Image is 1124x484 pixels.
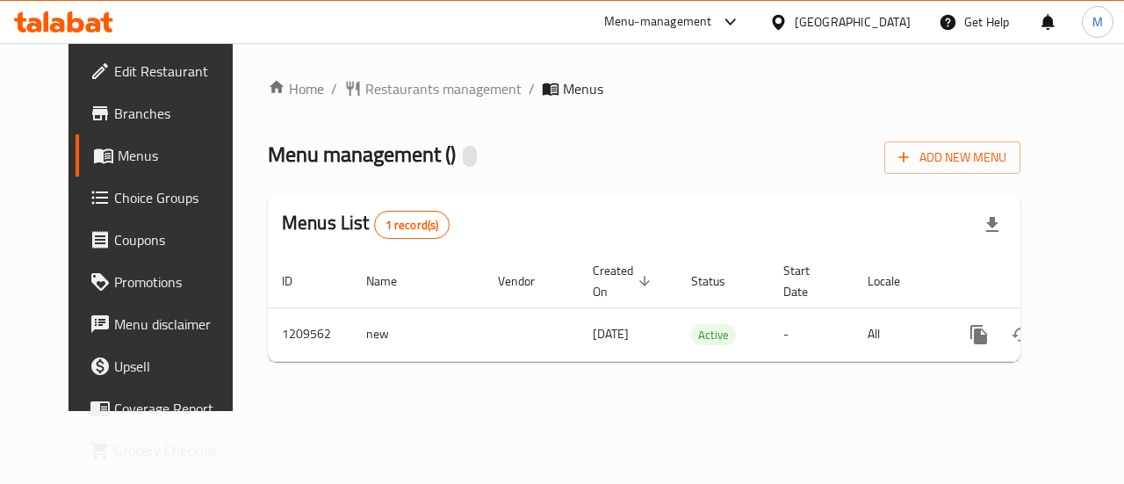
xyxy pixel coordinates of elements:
[691,324,736,345] div: Active
[76,430,256,472] a: Grocery Checklist
[114,314,242,335] span: Menu disclaimer
[76,303,256,345] a: Menu disclaimer
[76,134,256,177] a: Menus
[366,271,420,292] span: Name
[783,260,832,302] span: Start Date
[854,307,944,361] td: All
[114,271,242,293] span: Promotions
[769,307,854,361] td: -
[593,260,656,302] span: Created On
[76,50,256,92] a: Edit Restaurant
[268,78,324,99] a: Home
[114,103,242,124] span: Branches
[331,78,337,99] li: /
[76,177,256,219] a: Choice Groups
[374,211,450,239] div: Total records count
[268,78,1020,99] nav: breadcrumb
[344,78,522,99] a: Restaurants management
[375,217,450,234] span: 1 record(s)
[958,314,1000,356] button: more
[76,92,256,134] a: Branches
[884,141,1020,174] button: Add New Menu
[76,219,256,261] a: Coupons
[604,11,712,33] div: Menu-management
[76,387,256,430] a: Coverage Report
[795,12,911,32] div: [GEOGRAPHIC_DATA]
[1000,314,1042,356] button: Change Status
[1092,12,1103,32] span: M
[268,134,456,174] span: Menu management ( )
[118,145,242,166] span: Menus
[898,147,1006,169] span: Add New Menu
[114,187,242,208] span: Choice Groups
[114,398,242,419] span: Coverage Report
[691,271,748,292] span: Status
[114,356,242,377] span: Upsell
[282,271,315,292] span: ID
[971,204,1013,246] div: Export file
[114,61,242,82] span: Edit Restaurant
[563,78,603,99] span: Menus
[593,322,629,345] span: [DATE]
[114,440,242,461] span: Grocery Checklist
[529,78,535,99] li: /
[498,271,558,292] span: Vendor
[868,271,923,292] span: Locale
[282,210,450,239] h2: Menus List
[76,345,256,387] a: Upsell
[352,307,484,361] td: new
[365,78,522,99] span: Restaurants management
[691,325,736,345] span: Active
[76,261,256,303] a: Promotions
[114,229,242,250] span: Coupons
[268,307,352,361] td: 1209562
